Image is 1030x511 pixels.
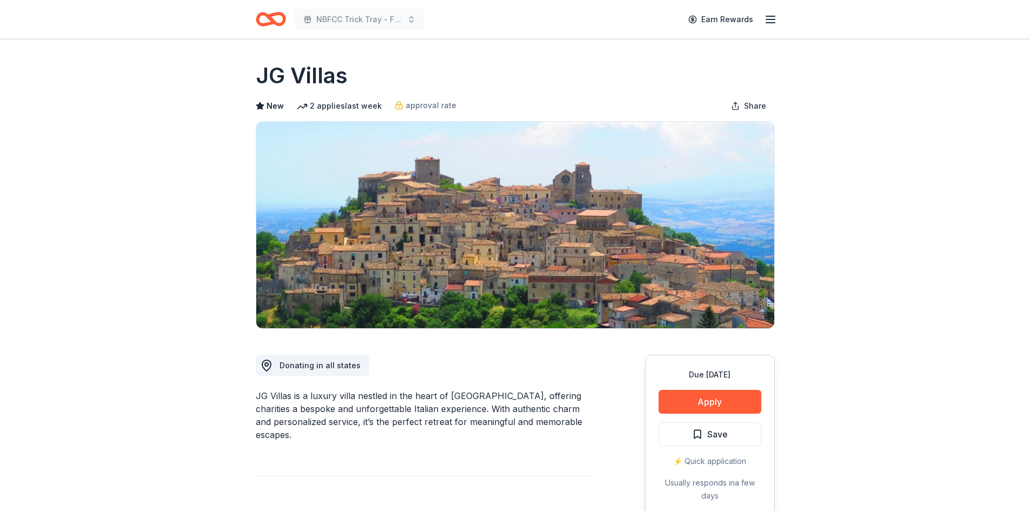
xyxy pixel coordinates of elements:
button: Apply [659,390,761,414]
a: approval rate [395,99,456,112]
button: Save [659,422,761,446]
div: Due [DATE] [659,368,761,381]
div: 2 applies last week [297,99,382,112]
span: Share [744,99,766,112]
span: approval rate [406,99,456,112]
div: Usually responds in a few days [659,476,761,502]
div: ⚡️ Quick application [659,455,761,468]
h1: JG Villas [256,61,348,91]
div: JG Villas is a luxury villa nestled in the heart of [GEOGRAPHIC_DATA], offering charities a bespo... [256,389,593,441]
span: NBFCC Trick Tray - Fundraiser [316,13,403,26]
span: Donating in all states [280,361,361,370]
img: Image for JG Villas [256,122,774,328]
button: Share [722,95,775,117]
a: Home [256,6,286,32]
span: New [267,99,284,112]
a: Earn Rewards [682,10,760,29]
button: NBFCC Trick Tray - Fundraiser [295,9,424,30]
span: Save [707,427,728,441]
